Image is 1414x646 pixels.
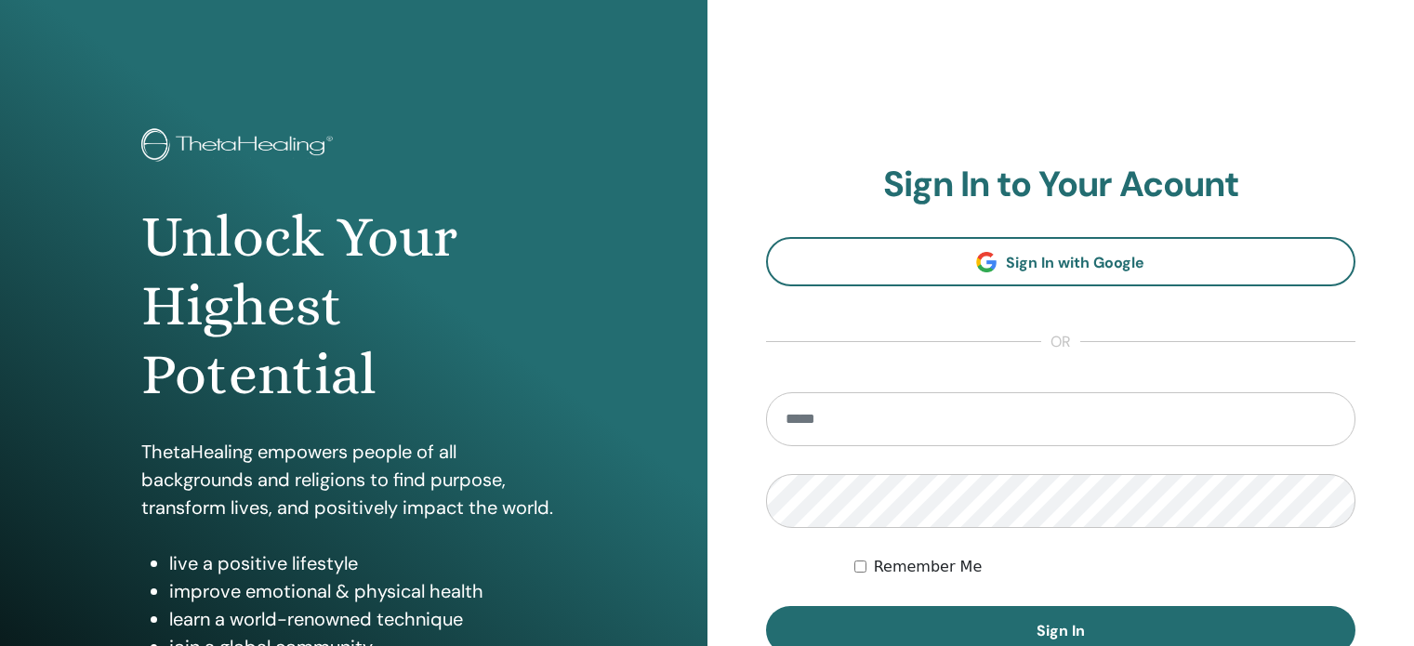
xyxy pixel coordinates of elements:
[169,605,566,633] li: learn a world-renowned technique
[766,164,1356,206] h2: Sign In to Your Acount
[766,237,1356,286] a: Sign In with Google
[141,438,566,521] p: ThetaHealing empowers people of all backgrounds and religions to find purpose, transform lives, a...
[141,203,566,410] h1: Unlock Your Highest Potential
[1041,331,1080,353] span: or
[169,549,566,577] li: live a positive lifestyle
[874,556,983,578] label: Remember Me
[169,577,566,605] li: improve emotional & physical health
[1006,253,1144,272] span: Sign In with Google
[1037,621,1085,640] span: Sign In
[854,556,1355,578] div: Keep me authenticated indefinitely or until I manually logout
